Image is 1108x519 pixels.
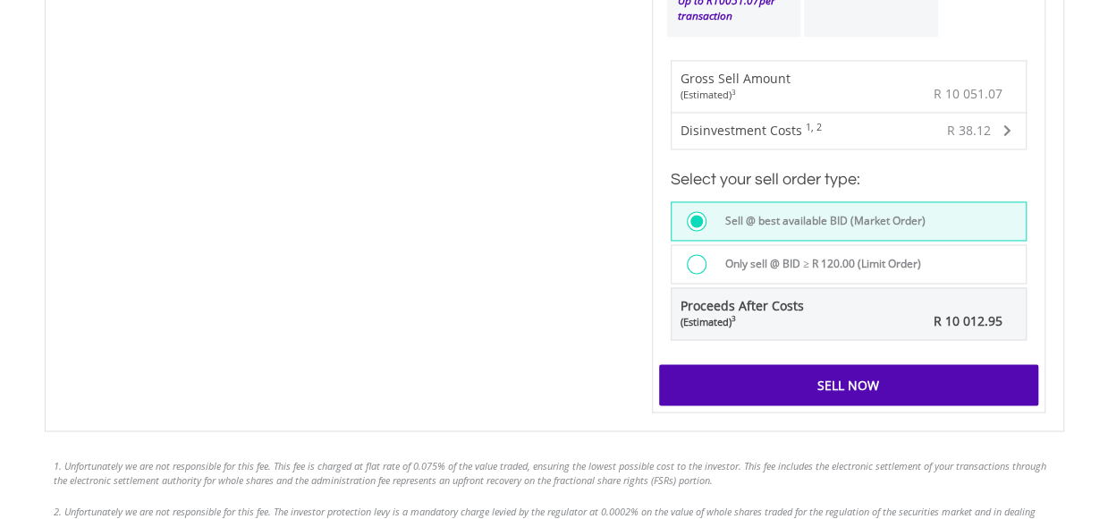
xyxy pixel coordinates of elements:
span: R 38.12 [947,122,991,139]
h3: Select your sell order type: [671,167,1027,192]
sup: 1, 2 [806,121,822,133]
span: R 10 051.07 [934,85,1002,102]
label: Only sell @ BID ≥ R 120.00 (Limit Order) [715,254,921,274]
sup: 3 [732,87,736,97]
span: Disinvestment Costs [681,122,802,139]
div: (Estimated) [681,88,791,102]
div: (Estimated) [681,315,804,329]
li: 1. Unfortunately we are not responsible for this fee. This fee is charged at flat rate of 0.075% ... [54,458,1055,486]
div: Gross Sell Amount [681,70,791,102]
sup: 3 [732,313,736,323]
span: R 10 012.95 [934,312,1002,329]
div: Sell Now [659,364,1038,405]
span: Proceeds After Costs [681,297,804,329]
label: Sell @ best available BID (Market Order) [715,211,926,231]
